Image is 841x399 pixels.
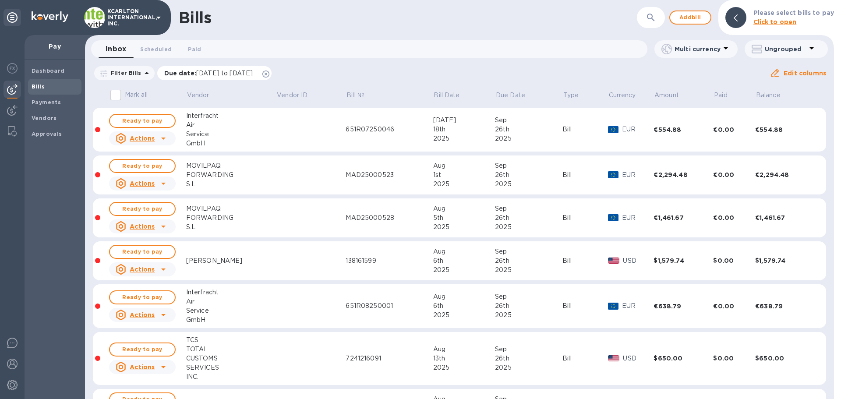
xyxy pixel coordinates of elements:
p: USD [623,256,654,265]
div: Service [186,130,276,139]
span: Balance [756,91,792,100]
div: [DATE] [433,116,495,125]
div: $650.00 [755,354,815,363]
div: 26th [495,354,562,363]
u: Actions [130,135,155,142]
div: TCS [186,335,276,345]
b: Dashboard [32,67,65,74]
div: 2025 [433,265,495,275]
div: S.L. [186,180,276,189]
div: FORWARDING [186,170,276,180]
div: 651R08250001 [346,301,433,311]
p: Filter Bills [107,69,141,77]
div: Unpin categories [4,9,21,26]
p: Ungrouped [765,45,806,53]
div: €0.00 [713,170,755,179]
div: €1,461.67 [654,213,713,222]
div: MAD25000528 [346,213,433,222]
div: 2025 [433,180,495,189]
div: 1st [433,170,495,180]
u: Actions [130,223,155,230]
div: Sep [495,116,562,125]
div: 26th [495,170,562,180]
div: 2025 [495,222,562,232]
div: €638.79 [654,302,713,311]
div: $1,579.74 [654,256,713,265]
span: Ready to pay [117,292,168,303]
button: Ready to pay [109,202,176,216]
div: 2025 [495,180,562,189]
b: Vendors [32,115,57,121]
p: Balance [756,91,781,100]
u: Actions [130,180,155,187]
p: Mark all [125,90,148,99]
img: USD [608,258,620,264]
div: 651R07250046 [346,125,433,134]
span: [DATE] to [DATE] [196,70,253,77]
span: Ready to pay [117,247,168,257]
div: Bill [562,301,608,311]
button: Ready to pay [109,114,176,128]
div: 26th [495,213,562,222]
b: Please select bills to pay [753,9,834,16]
p: Bill Date [434,91,459,100]
p: USD [623,354,654,363]
p: EUR [622,301,654,311]
img: Logo [32,11,68,22]
div: GmbH [186,315,276,325]
span: Vendor ID [277,91,319,100]
div: Aug [433,204,495,213]
span: Paid [188,45,201,54]
p: Paid [714,91,728,100]
div: Sep [495,345,562,354]
p: Bill № [346,91,364,100]
div: 7241216091 [346,354,433,363]
div: 2025 [495,363,562,372]
u: Actions [130,266,155,273]
button: Addbill [669,11,711,25]
div: MOVILPAQ [186,161,276,170]
div: 26th [495,301,562,311]
p: EUR [622,170,654,180]
button: Ready to pay [109,159,176,173]
div: 2025 [495,311,562,320]
span: Bill № [346,91,376,100]
p: Vendor ID [277,91,307,100]
div: Bill [562,256,608,265]
div: 2025 [433,134,495,143]
div: Bill [562,354,608,363]
span: Paid [714,91,739,100]
button: Ready to pay [109,290,176,304]
span: Ready to pay [117,344,168,355]
b: Click to open [753,18,797,25]
div: 26th [495,125,562,134]
div: Aug [433,292,495,301]
div: S.L. [186,222,276,232]
div: Sep [495,247,562,256]
div: €0.00 [713,213,755,222]
div: [PERSON_NAME] [186,256,276,265]
span: Vendor [187,91,221,100]
div: $0.00 [713,354,755,363]
div: Air [186,120,276,130]
p: EUR [622,213,654,222]
div: CUSTOMS [186,354,276,363]
span: Scheduled [140,45,172,54]
span: Bill Date [434,91,471,100]
div: 6th [433,301,495,311]
span: Ready to pay [117,116,168,126]
b: Payments [32,99,61,106]
b: Bills [32,83,45,90]
span: Add bill [677,12,703,23]
div: INC. [186,372,276,381]
span: Ready to pay [117,204,168,214]
span: Ready to pay [117,161,168,171]
p: Due Date [496,91,525,100]
div: 13th [433,354,495,363]
div: Interfracht [186,288,276,297]
div: 5th [433,213,495,222]
div: €2,294.48 [755,170,815,179]
span: Currency [609,91,636,100]
div: Sep [495,292,562,301]
h1: Bills [179,8,211,27]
